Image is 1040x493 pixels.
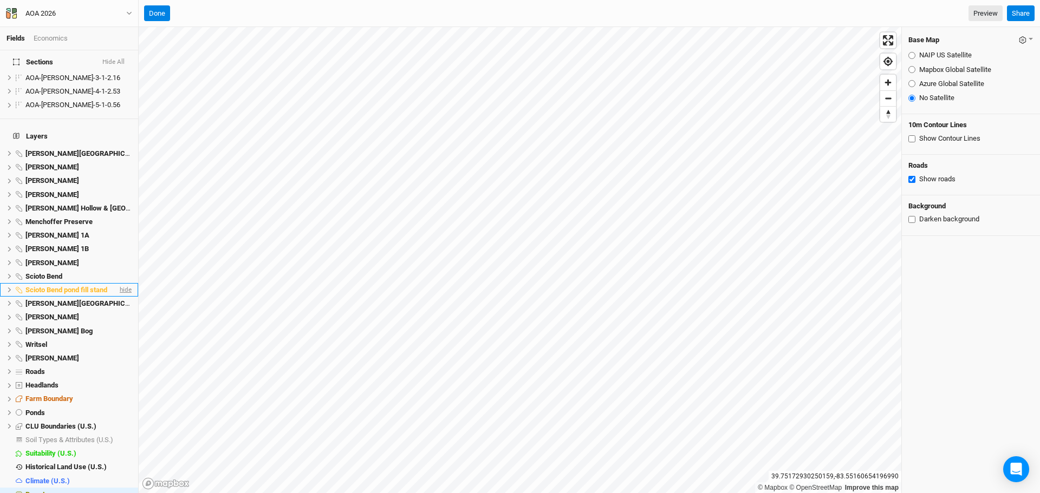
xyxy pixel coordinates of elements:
span: AOA-[PERSON_NAME]-3-1-2.16 [25,74,120,82]
button: Zoom in [880,75,896,90]
div: Ponds [25,409,132,417]
button: Hide All [102,57,125,68]
a: OpenStreetMap [789,484,842,491]
a: Mapbox [758,484,788,491]
div: AOA-Wylie Ridge-5-1-0.56 [25,101,132,109]
h4: Background [908,202,1033,211]
div: Wylie Ridge [25,354,132,363]
div: Scioto Bend pond fill stand [25,286,118,294]
div: Open Intercom Messenger [1003,456,1029,482]
span: Zoom out [880,91,896,106]
div: Writsel [25,340,132,349]
span: Ponds [25,409,45,417]
div: Hintz Hollow & Stone Canyon [25,204,132,213]
button: Enter fullscreen [880,32,896,48]
div: CLU Boundaries (U.S.) [25,422,132,431]
div: Poston 1A [25,231,132,240]
label: NAIP US Satellite [919,50,972,60]
div: Headlands [25,381,132,390]
canvas: Map [139,27,901,493]
span: Headlands [25,381,58,389]
div: Genevieve Jones [25,190,132,199]
span: [PERSON_NAME] [25,354,79,362]
span: [PERSON_NAME] 1B [25,245,89,253]
div: Scioto Bend [25,272,132,281]
button: Zoom out [880,90,896,106]
div: Utzinger Bog [25,327,132,336]
span: Sections [13,57,53,68]
div: Climate (U.S.) [25,477,132,485]
div: Soil Types & Attributes (U.S.) [25,436,132,444]
span: [PERSON_NAME] [25,259,79,267]
div: Darby Oaks [25,163,132,172]
button: Share [1007,5,1035,22]
span: Soil Types & Attributes (U.S.) [25,436,113,444]
span: [PERSON_NAME] [25,190,79,199]
span: [PERSON_NAME][GEOGRAPHIC_DATA] [25,149,148,157]
span: [PERSON_NAME] 1A [25,231,89,239]
label: Azure Global Satellite [919,79,984,89]
h4: Layers [6,126,132,147]
label: Darken background [919,214,979,224]
span: [PERSON_NAME] Bog [25,327,93,335]
div: Elick [25,176,132,185]
span: Menchoffer Preserve [25,218,93,226]
div: Suitability (U.S.) [25,449,132,458]
span: Suitability (U.S.) [25,449,76,457]
span: Scioto Bend pond fill stand [25,286,107,294]
h4: Roads [908,161,1033,170]
h4: 10m Contour Lines [908,121,1033,129]
label: No Satellite [919,93,954,103]
h4: Base Map [908,36,939,44]
a: Improve this map [845,484,899,491]
div: Poston 1B [25,245,132,253]
div: 39.75172930250159 , -83.55160654196990 [769,471,901,482]
span: [PERSON_NAME] [25,176,79,185]
span: AOA-[PERSON_NAME]-4-1-2.53 [25,87,120,95]
div: Menchoffer Preserve [25,218,132,226]
span: Reset bearing to north [880,107,896,122]
label: Show Contour Lines [919,134,980,143]
label: Mapbox Global Satellite [919,65,991,75]
div: Darby Lakes Preserve [25,149,132,158]
div: Stevens [25,313,132,321]
span: [PERSON_NAME] Hollow & [GEOGRAPHIC_DATA] [25,204,179,212]
button: Reset bearing to north [880,106,896,122]
label: Show roads [919,174,955,184]
div: Farm Boundary [25,395,132,403]
span: [PERSON_NAME][GEOGRAPHIC_DATA] [25,299,148,307]
span: Farm Boundary [25,395,73,403]
span: AOA-[PERSON_NAME]-5-1-0.56 [25,101,120,109]
a: Fields [6,34,25,42]
div: AOA 2026 [25,8,56,19]
span: Writsel [25,340,47,349]
span: CLU Boundaries (U.S.) [25,422,96,430]
div: Economics [34,34,68,43]
div: Historical Land Use (U.S.) [25,463,132,471]
div: Riddle [25,259,132,267]
span: [PERSON_NAME] [25,313,79,321]
span: Roads [25,367,45,376]
div: AOA-Wylie Ridge-3-1-2.16 [25,74,132,82]
button: Find my location [880,54,896,69]
button: AOA 2026 [5,8,133,19]
a: Preview [968,5,1003,22]
div: Roads [25,367,132,376]
a: Mapbox logo [142,477,190,490]
div: Scott Creek Falls [25,299,132,308]
span: hide [118,283,132,297]
span: Scioto Bend [25,272,62,280]
div: AOA-Wylie Ridge-4-1-2.53 [25,87,132,96]
button: Done [144,5,170,22]
span: Historical Land Use (U.S.) [25,463,107,471]
span: [PERSON_NAME] [25,163,79,171]
span: Climate (U.S.) [25,477,70,485]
